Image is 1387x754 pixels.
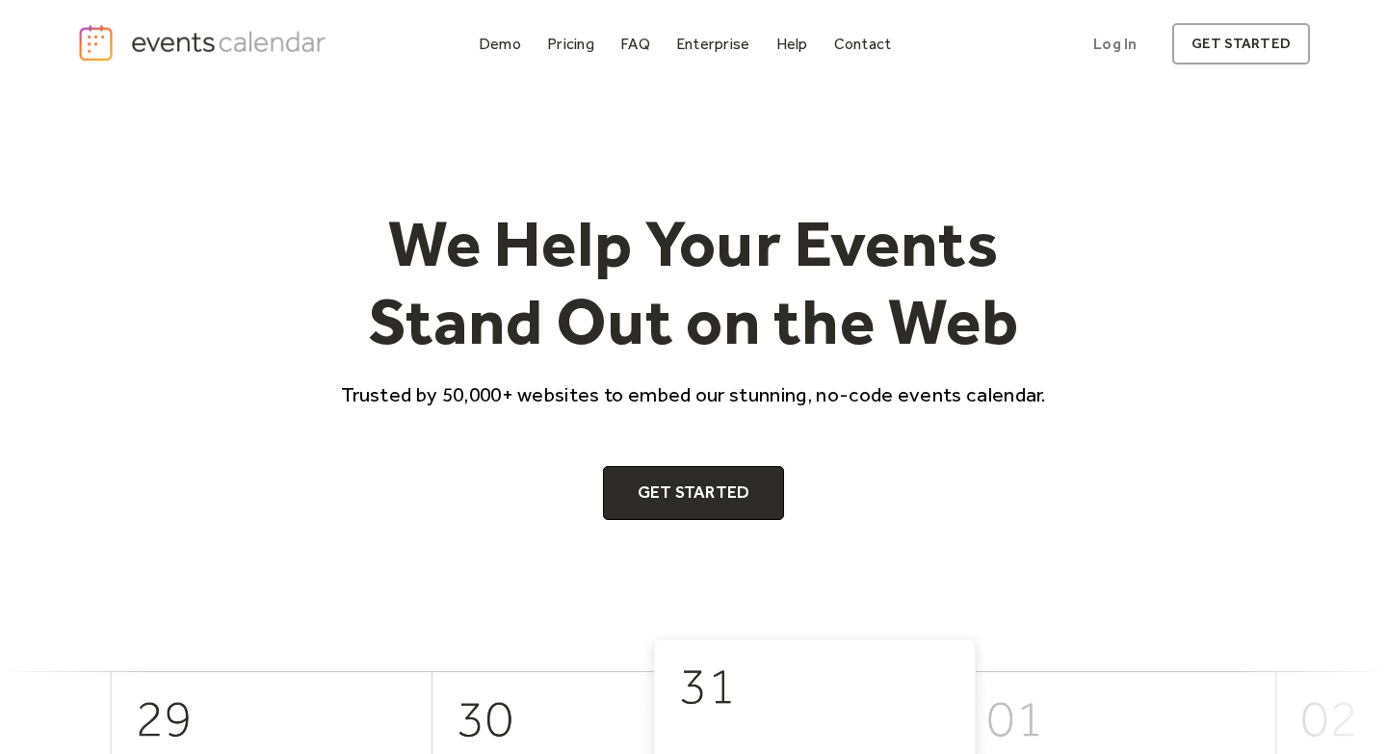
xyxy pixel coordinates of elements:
a: Help [769,31,816,57]
a: Contact [826,31,900,57]
p: Trusted by 50,000+ websites to embed our stunning, no-code events calendar. [324,380,1063,408]
a: get started [1172,23,1310,65]
a: home [77,23,331,63]
a: Pricing [539,31,602,57]
div: FAQ [620,39,650,49]
div: Help [776,39,808,49]
a: Demo [471,31,529,57]
div: Demo [479,39,521,49]
div: Enterprise [676,39,749,49]
a: FAQ [613,31,658,57]
a: Log In [1074,23,1156,65]
div: Pricing [547,39,594,49]
a: Enterprise [668,31,757,57]
a: Get Started [603,466,785,520]
h1: We Help Your Events Stand Out on the Web [324,204,1063,361]
div: Contact [834,39,892,49]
